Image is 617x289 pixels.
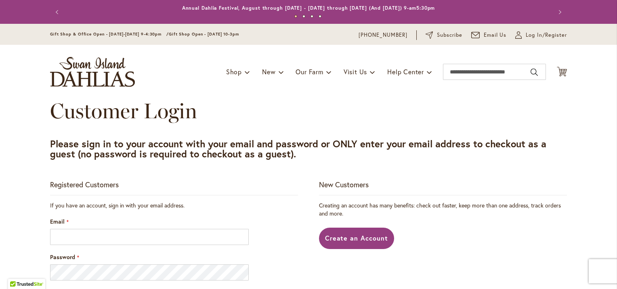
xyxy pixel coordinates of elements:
[319,201,567,218] p: Creating an account has many benefits: check out faster, keep more than one address, track orders...
[319,228,395,249] a: Create an Account
[344,67,367,76] span: Visit Us
[50,137,546,160] strong: Please sign in to your account with your email and password or ONLY enter your email address to c...
[50,253,75,261] span: Password
[182,5,435,11] a: Annual Dahlia Festival, August through [DATE] - [DATE] through [DATE] (And [DATE]) 9-am5:30pm
[426,31,462,39] a: Subscribe
[169,31,239,37] span: Gift Shop Open - [DATE] 10-3pm
[325,234,388,242] span: Create an Account
[296,67,323,76] span: Our Farm
[226,67,242,76] span: Shop
[50,4,66,20] button: Previous
[526,31,567,39] span: Log In/Register
[471,31,507,39] a: Email Us
[387,67,424,76] span: Help Center
[319,180,369,189] strong: New Customers
[515,31,567,39] a: Log In/Register
[484,31,507,39] span: Email Us
[319,15,321,18] button: 4 of 4
[50,218,65,225] span: Email
[302,15,305,18] button: 2 of 4
[262,67,275,76] span: New
[311,15,313,18] button: 3 of 4
[50,180,119,189] strong: Registered Customers
[50,98,197,124] span: Customer Login
[551,4,567,20] button: Next
[50,57,135,87] a: store logo
[437,31,462,39] span: Subscribe
[50,201,298,209] div: If you have an account, sign in with your email address.
[294,15,297,18] button: 1 of 4
[359,31,407,39] a: [PHONE_NUMBER]
[50,31,169,37] span: Gift Shop & Office Open - [DATE]-[DATE] 9-4:30pm /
